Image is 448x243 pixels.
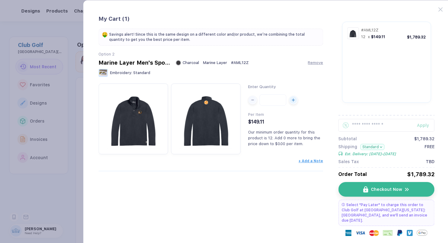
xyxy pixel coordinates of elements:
[404,187,410,192] img: icon
[338,159,359,164] span: Sales Tax
[407,230,413,236] img: Venmo
[407,35,426,39] div: $1,789.32
[203,60,227,65] span: Marine Layer
[110,71,132,75] span: Embroidery :
[409,119,435,132] button: Apply
[308,60,323,65] button: Remove
[248,84,276,89] span: Enter Quantity
[348,29,357,38] img: cbb0153d-86ef-4f2f-8e8b-ffe256b18cf8_nt_front_1758574149493.jpg
[356,228,365,238] img: visa
[109,32,320,42] span: Savings alert! Since this is the same design on a different color and/or product, we’re combining...
[183,60,199,65] span: Charcoal
[368,34,370,39] span: x
[231,60,249,65] span: # AML12Z
[248,119,264,125] span: $149.11
[338,182,434,197] button: iconCheckout Nowicon
[345,152,396,156] span: Est. Delivery: [DATE]–[DATE]
[426,159,435,164] span: TBD
[417,227,428,238] img: GPay
[346,230,352,236] img: express
[360,144,384,150] button: Standard
[98,16,323,23] div: My Cart ( 1 )
[371,187,402,192] span: Checkout Now
[98,52,323,56] div: Option 2
[338,136,357,141] span: Subtotal
[407,171,435,177] div: $1,789.32
[363,186,368,193] img: icon
[338,171,367,177] span: Order Total
[98,59,172,66] div: Marine Layer Men's Sport Quarter Zip
[369,228,379,238] img: master-card
[174,87,237,150] img: cbb0153d-86ef-4f2f-8e8b-ffe256b18cf8_nt_back_1758574149495.jpg
[338,144,357,150] span: Shipping
[298,159,323,163] button: + Add a Note
[383,230,393,236] img: cheque
[414,136,435,141] div: $1,789.32
[248,112,264,117] span: Per Item
[342,203,345,206] img: pay later
[361,34,365,39] span: 12
[133,71,150,75] span: Standard
[371,34,385,39] span: $149.11
[101,87,165,150] img: cbb0153d-86ef-4f2f-8e8b-ffe256b18cf8_nt_front_1758574149493.jpg
[417,123,435,128] div: Apply
[397,230,403,236] img: Paypal
[338,200,434,226] div: Select "Pay Later" to charge this order to Club Golf at [GEOGRAPHIC_DATA][US_STATE]: [GEOGRAPHIC_...
[98,69,108,77] img: Embroidery
[248,130,320,146] span: Our minimum order quantity for this product is 12. Add 0 more to bring the price down to $0.00 pe...
[425,144,435,156] span: FREE
[102,32,108,37] span: 🤑
[361,28,379,32] span: # AML12Z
